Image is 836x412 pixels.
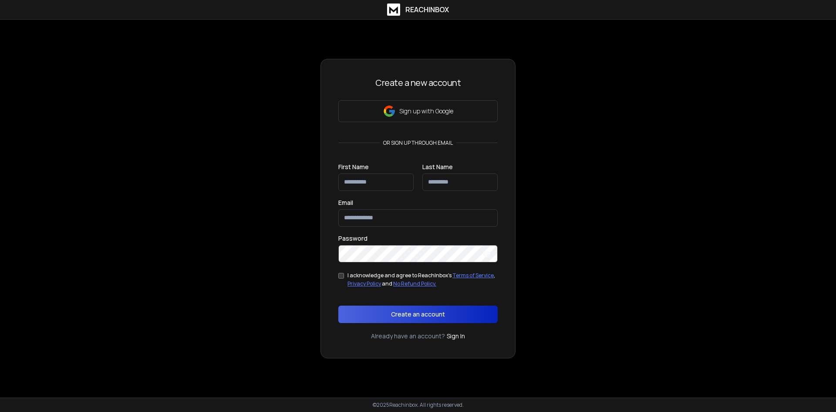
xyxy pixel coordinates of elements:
[393,280,436,287] a: No Refund Policy.
[338,235,367,242] label: Password
[447,332,465,340] a: Sign In
[338,200,353,206] label: Email
[347,271,498,288] div: I acknowledge and agree to ReachInbox's , and
[380,140,456,146] p: or sign up through email
[347,280,381,287] a: Privacy Policy
[422,164,453,170] label: Last Name
[338,306,498,323] button: Create an account
[452,272,494,279] a: Terms of Service
[338,164,369,170] label: First Name
[405,4,449,15] h1: ReachInbox
[399,107,453,116] p: Sign up with Google
[371,332,445,340] p: Already have an account?
[387,3,449,16] a: ReachInbox
[338,77,498,89] h3: Create a new account
[338,100,498,122] button: Sign up with Google
[373,402,464,409] p: © 2025 Reachinbox. All rights reserved.
[387,3,400,16] img: logo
